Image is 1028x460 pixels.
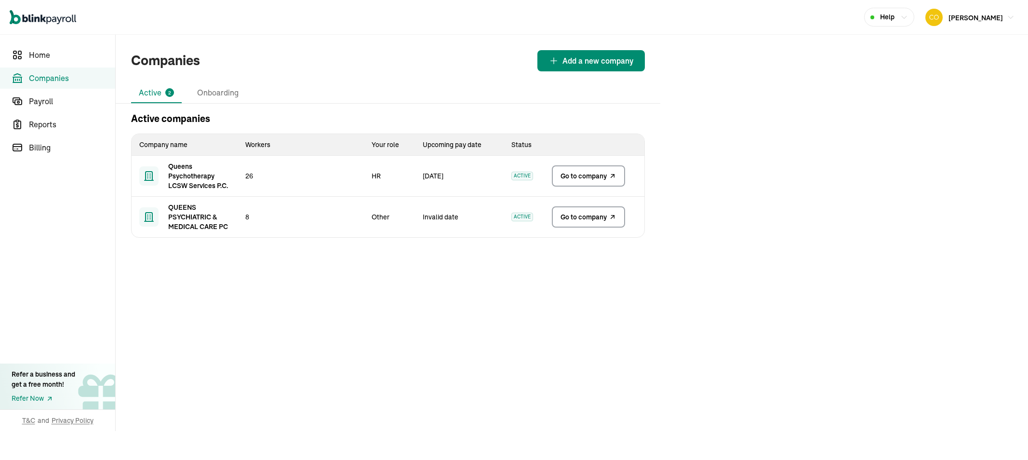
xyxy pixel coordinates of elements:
li: Onboarding [189,83,246,103]
th: Your role [364,134,415,156]
span: 2 [168,89,171,96]
button: [PERSON_NAME] [921,7,1018,28]
span: Payroll [29,95,115,107]
span: ACTIVE [511,213,533,221]
span: Go to company [561,212,607,222]
span: Queens Psychotherapy LCSW Services P.C. [168,162,230,190]
span: QUEENS PSYCHIATRIC & MEDICAL CARE PC [168,203,230,231]
span: ACTIVE [511,172,533,180]
nav: Global [10,3,76,31]
button: Add a new company [537,50,645,71]
td: Other [364,197,415,238]
span: Privacy Policy [52,416,93,425]
span: Help [880,12,894,22]
span: Reports [29,119,115,130]
td: 8 [238,197,364,238]
td: HR [364,156,415,197]
a: Refer Now [12,393,75,404]
th: Status [504,134,548,156]
span: T&C [22,416,35,425]
th: Upcoming pay date [415,134,504,156]
span: Billing [29,142,115,153]
li: Active [131,83,182,103]
div: Refer a business and get a free month! [12,369,75,390]
th: Workers [238,134,364,156]
button: Help [864,8,914,27]
span: Companies [29,72,115,84]
span: and [38,416,49,425]
span: Add a new company [562,55,633,67]
span: Home [29,49,115,61]
td: [DATE] [415,156,504,197]
th: Company name [132,134,238,156]
iframe: Chat Widget [868,356,1028,460]
td: Invalid date [415,197,504,238]
h2: Active companies [131,111,210,126]
a: Go to company [552,206,625,228]
a: Go to company [552,165,625,187]
span: [PERSON_NAME] [948,14,1003,22]
h1: Companies [131,51,200,71]
span: Go to company [561,171,607,181]
td: 26 [238,156,364,197]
